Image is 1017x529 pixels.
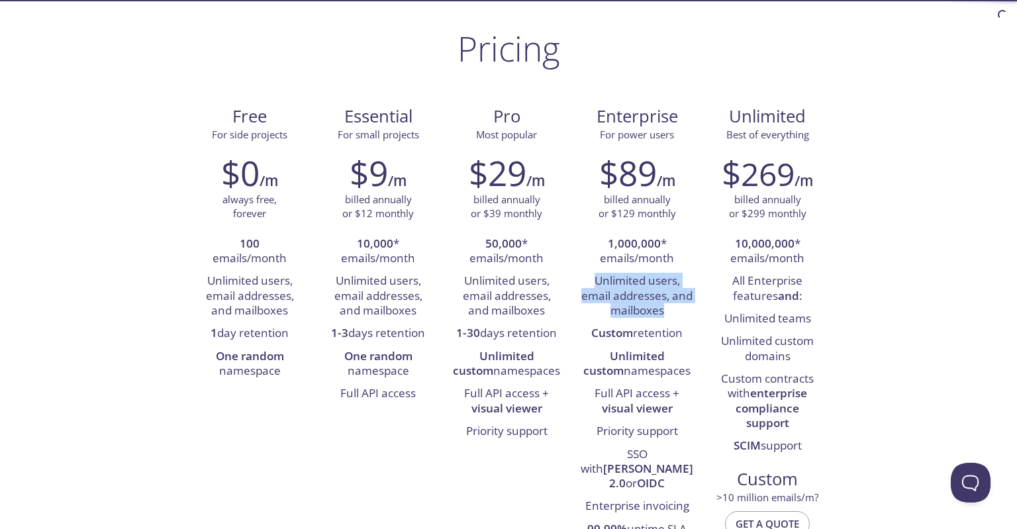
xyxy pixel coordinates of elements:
h2: $0 [221,153,260,193]
li: * emails/month [713,233,822,271]
li: Enterprise invoicing [581,496,693,518]
h2: $ [722,153,795,193]
li: Unlimited users, email addresses, and mailboxes [195,270,304,322]
strong: 10,000,000 [735,236,795,251]
li: days retention [324,322,432,345]
p: always free, forever [222,193,277,221]
span: Best of everything [726,128,809,141]
h6: /m [260,169,278,192]
strong: visual viewer [602,401,673,416]
span: Custom [714,468,821,491]
h2: $29 [469,153,526,193]
h6: /m [526,169,545,192]
span: Enterprise [581,105,693,128]
li: Full API access + [452,383,561,420]
h6: /m [388,169,407,192]
span: Essential [324,105,432,128]
h2: $89 [599,153,657,193]
p: billed annually or $129 monthly [599,193,676,221]
h1: Pricing [458,28,560,68]
li: Priority support [581,420,693,443]
span: 269 [741,152,795,195]
strong: SCIM [734,438,761,453]
li: SSO with or [581,444,693,496]
span: Unlimited [729,105,806,128]
strong: 50,000 [485,236,522,251]
strong: One random [216,348,284,363]
span: Free [196,105,303,128]
span: For small projects [338,128,419,141]
li: * emails/month [452,233,561,271]
li: Unlimited teams [713,308,822,330]
p: billed annually or $299 monthly [729,193,806,221]
li: Full API access + [581,383,693,420]
span: > 10 million emails/m? [716,491,818,504]
li: Unlimited users, email addresses, and mailboxes [324,270,432,322]
strong: Unlimited custom [583,348,665,378]
p: billed annually or $39 monthly [471,193,542,221]
iframe: Help Scout Beacon - Open [951,463,991,503]
li: Unlimited users, email addresses, and mailboxes [581,270,693,322]
strong: OIDC [637,475,665,491]
strong: 10,000 [357,236,393,251]
strong: and [778,288,799,303]
li: namespace [195,346,304,383]
li: Priority support [452,420,561,443]
li: Full API access [324,383,432,405]
li: namespaces [581,346,693,383]
span: Pro [453,105,560,128]
strong: [PERSON_NAME] 2.0 [603,461,693,491]
strong: 1,000,000 [608,236,661,251]
li: Custom contracts with [713,368,822,435]
p: billed annually or $12 monthly [342,193,414,221]
span: Most popular [476,128,537,141]
li: All Enterprise features : [713,270,822,308]
strong: enterprise compliance support [736,385,807,430]
li: * emails/month [581,233,693,271]
li: namespace [324,346,432,383]
li: days retention [452,322,561,345]
span: For power users [600,128,674,141]
span: For side projects [212,128,287,141]
h6: /m [657,169,675,192]
li: emails/month [195,233,304,271]
strong: Unlimited custom [453,348,534,378]
li: * emails/month [324,233,432,271]
strong: One random [344,348,412,363]
li: retention [581,322,693,345]
li: Unlimited custom domains [713,330,822,368]
li: Unlimited users, email addresses, and mailboxes [452,270,561,322]
h6: /m [795,169,813,192]
strong: visual viewer [471,401,542,416]
li: support [713,435,822,457]
strong: 1-30 [456,325,480,340]
strong: Custom [591,325,633,340]
strong: 1 [211,325,217,340]
strong: 1-3 [331,325,348,340]
li: namespaces [452,346,561,383]
h2: $9 [350,153,388,193]
strong: 100 [240,236,260,251]
li: day retention [195,322,304,345]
